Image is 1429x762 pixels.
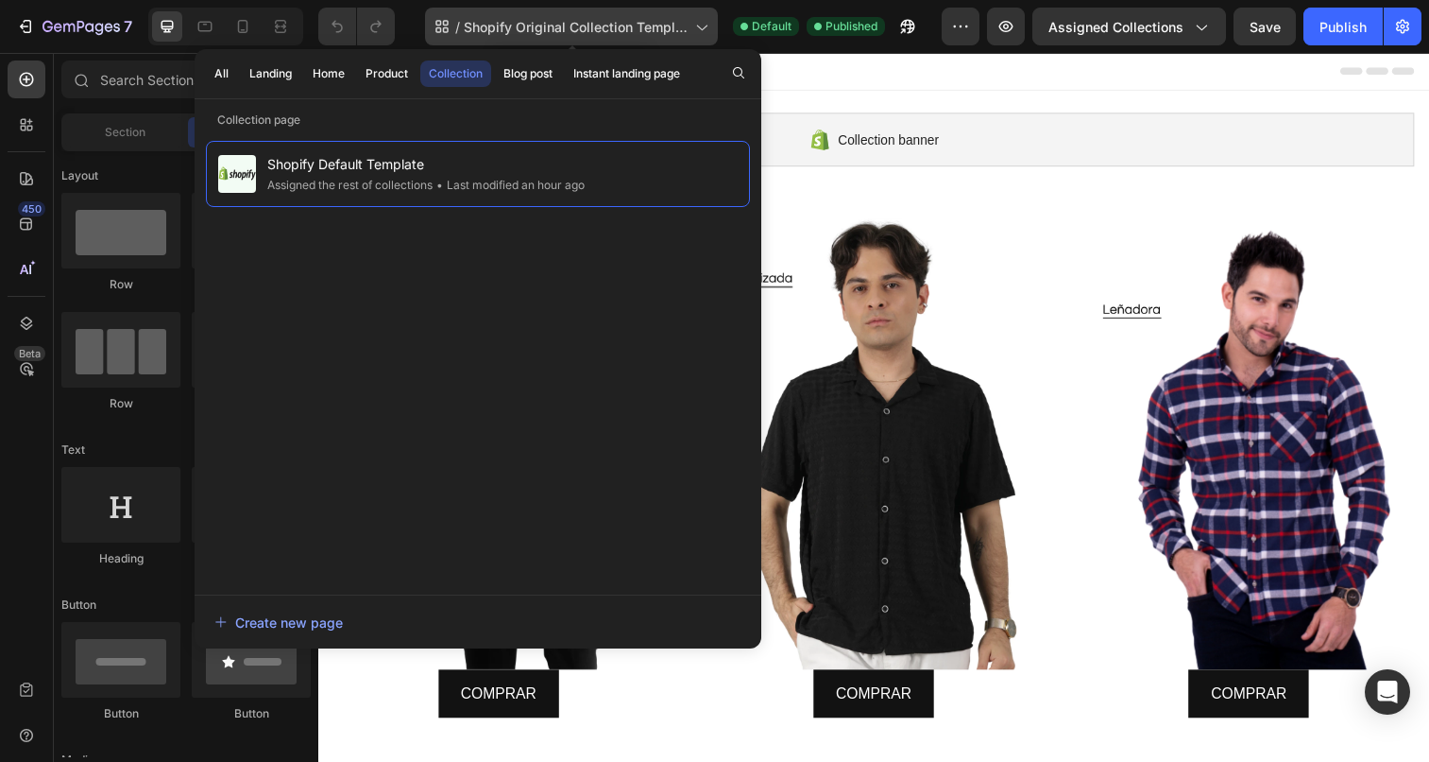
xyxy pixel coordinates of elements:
[313,65,345,82] div: Home
[1365,669,1410,715] div: Open Intercom Messenger
[433,176,585,195] div: Last modified an hour ago
[357,61,417,87] button: Product
[124,15,132,38] p: 7
[61,395,180,412] div: Row
[528,641,605,668] p: COMPRAR
[61,276,180,293] div: Row
[8,8,141,45] button: 7
[192,705,311,722] div: Button
[192,395,311,412] div: Row
[318,8,395,45] div: Undo/Redo
[195,111,761,130] p: Collection page
[495,61,561,87] button: Blog post
[267,176,433,195] div: Assigned the rest of collections
[383,169,750,630] img: 21_ixuknf.webp
[61,442,85,459] span: Text
[1048,17,1183,37] span: Assigned Collections
[241,61,300,87] button: Landing
[825,18,877,35] span: Published
[61,705,180,722] div: Button
[766,169,1133,630] img: 22_efldfy.webp
[192,550,311,567] div: Text Block
[145,641,223,668] p: COMPRAR
[214,65,229,82] div: All
[436,178,443,192] span: •
[61,597,96,614] span: Button
[318,53,1429,762] iframe: Design area
[1250,19,1281,35] span: Save
[752,18,791,35] span: Default
[304,61,353,87] button: Home
[123,630,246,680] a: COMPRAR
[910,641,988,668] p: COMPRAR
[1233,8,1296,45] button: Save
[1032,8,1226,45] button: Assigned Collections
[61,61,311,98] input: Search Sections & Elements
[503,65,553,82] div: Blog post
[18,201,45,216] div: 450
[573,65,680,82] div: Instant landing page
[105,124,145,141] span: Section
[429,65,483,82] div: Collection
[1319,17,1367,37] div: Publish
[214,613,343,632] div: Create new page
[464,17,688,37] span: Shopify Original Collection Template
[455,17,460,37] span: /
[420,61,491,87] button: Collection
[366,65,408,82] div: Product
[1303,8,1383,45] button: Publish
[192,276,311,293] div: Row
[505,630,628,680] a: COMPRAR
[61,550,180,567] div: Heading
[565,61,689,87] button: Instant landing page
[888,630,1011,680] a: COMPRAR
[14,346,45,361] div: Beta
[61,167,98,184] span: Layout
[267,153,585,176] span: Shopify Default Template
[206,61,237,87] button: All
[249,65,292,82] div: Landing
[531,78,634,100] span: Collection banner
[213,603,742,641] button: Create new page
